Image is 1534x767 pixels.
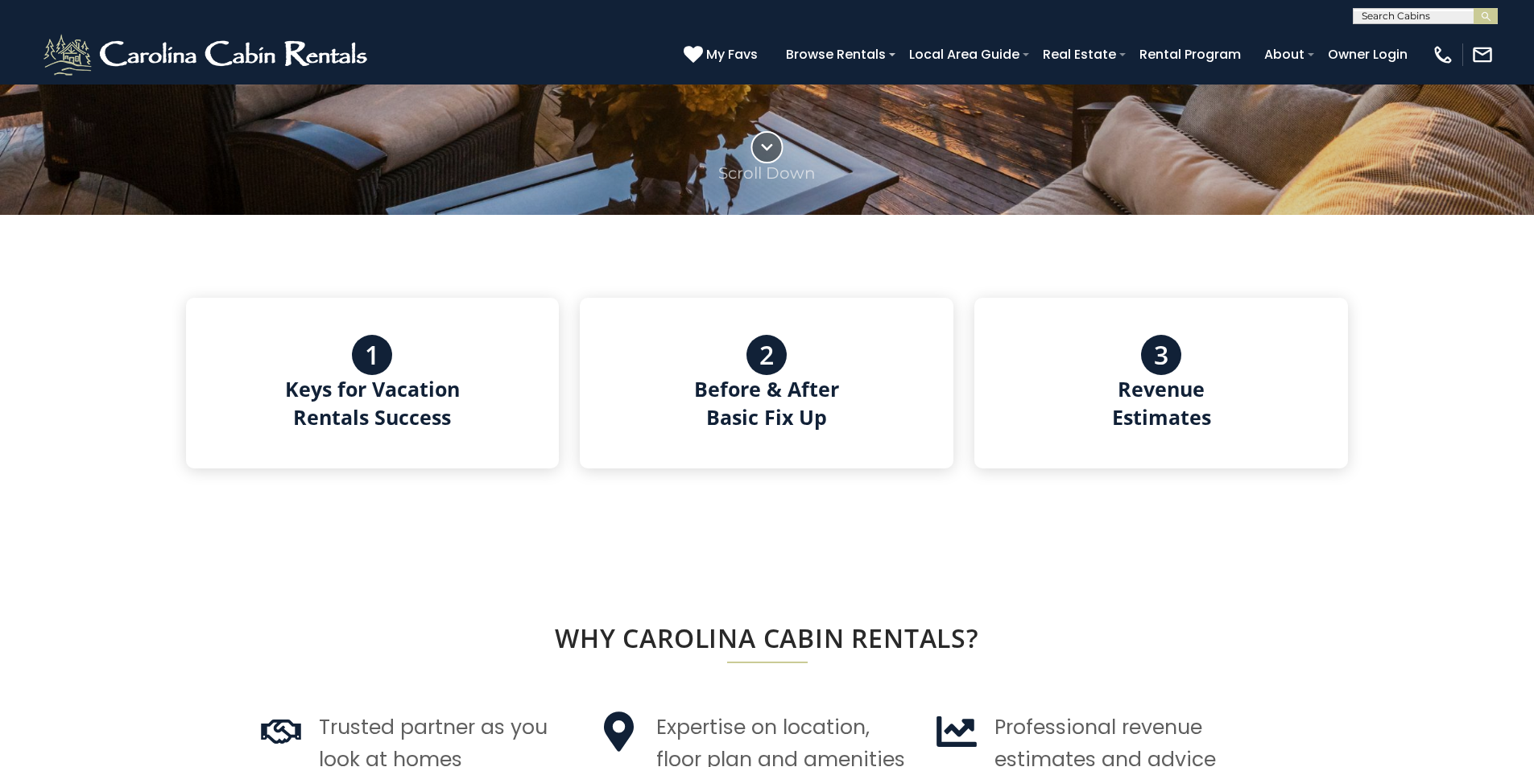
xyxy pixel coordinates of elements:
[759,340,774,369] h3: 2
[1471,43,1494,66] img: mail-regular-white.png
[778,40,894,68] a: Browse Rentals
[1256,40,1313,68] a: About
[1154,340,1168,369] h3: 3
[1131,40,1249,68] a: Rental Program
[1112,375,1211,431] h4: Revenue Estimates
[40,31,374,79] img: White-1-2.png
[706,44,758,64] span: My Favs
[260,624,1275,653] h2: WHY CAROLINA CABIN RENTALS?
[694,375,839,431] h4: Before & After Basic Fix Up
[365,340,379,369] h3: 1
[901,40,1027,68] a: Local Area Guide
[1035,40,1124,68] a: Real Estate
[718,163,816,183] p: Scroll Down
[1320,40,1416,68] a: Owner Login
[285,375,460,431] h4: Keys for Vacation Rentals Success
[1432,43,1454,66] img: phone-regular-white.png
[684,44,762,65] a: My Favs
